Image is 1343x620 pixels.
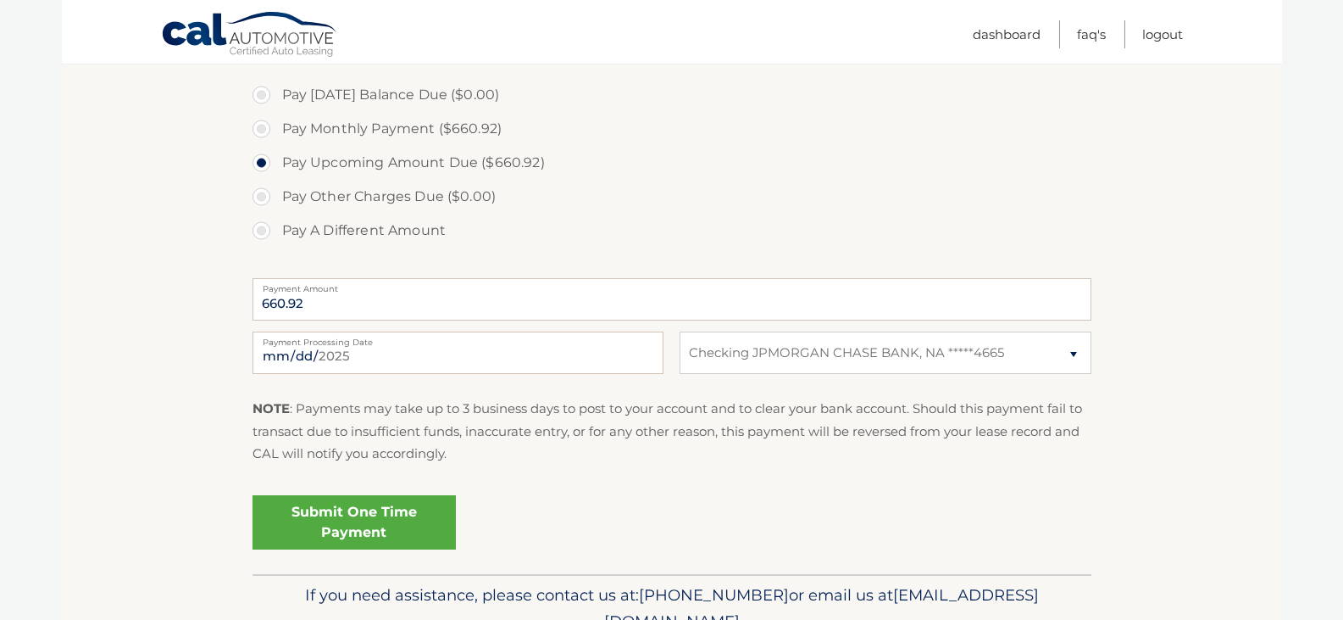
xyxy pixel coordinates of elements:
label: Pay Upcoming Amount Due ($660.92) [253,146,1091,180]
a: FAQ's [1077,20,1106,48]
label: Pay Monthly Payment ($660.92) [253,112,1091,146]
p: : Payments may take up to 3 business days to post to your account and to clear your bank account.... [253,398,1091,465]
a: Submit One Time Payment [253,495,456,550]
label: Payment Processing Date [253,332,663,345]
label: Payment Amount [253,278,1091,292]
a: Dashboard [973,20,1041,48]
label: Pay [DATE] Balance Due ($0.00) [253,78,1091,112]
a: Logout [1142,20,1183,48]
a: Cal Automotive [161,11,339,60]
label: Pay A Different Amount [253,214,1091,248]
strong: NOTE [253,400,290,416]
input: Payment Amount [253,278,1091,321]
input: Payment Date [253,332,663,374]
label: Pay Other Charges Due ($0.00) [253,180,1091,214]
span: [PHONE_NUMBER] [639,585,789,605]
